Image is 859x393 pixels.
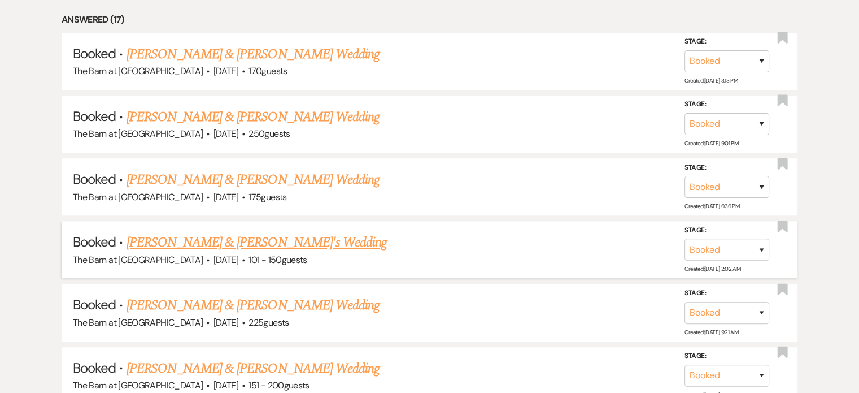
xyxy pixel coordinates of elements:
span: Created: [DATE] 2:02 AM [684,265,740,273]
li: Answered (17) [62,12,797,27]
span: Booked [73,45,116,62]
span: [DATE] [213,254,238,266]
span: 101 - 150 guests [248,254,307,266]
span: [DATE] [213,379,238,391]
span: [DATE] [213,128,238,140]
span: The Barn at [GEOGRAPHIC_DATA] [73,65,203,77]
span: The Barn at [GEOGRAPHIC_DATA] [73,128,203,140]
a: [PERSON_NAME] & [PERSON_NAME] Wedding [127,170,380,190]
span: The Barn at [GEOGRAPHIC_DATA] [73,191,203,203]
a: [PERSON_NAME] & [PERSON_NAME] Wedding [127,44,380,64]
span: 250 guests [248,128,290,140]
span: [DATE] [213,191,238,203]
span: Booked [73,170,116,188]
span: Created: [DATE] 9:01 PM [684,140,738,147]
span: 170 guests [248,65,287,77]
span: Created: [DATE] 3:13 PM [684,77,738,84]
a: [PERSON_NAME] & [PERSON_NAME]'s Wedding [127,232,387,253]
label: Stage: [684,98,769,111]
span: Created: [DATE] 6:36 PM [684,202,739,210]
span: The Barn at [GEOGRAPHIC_DATA] [73,317,203,329]
label: Stage: [684,287,769,300]
span: The Barn at [GEOGRAPHIC_DATA] [73,379,203,391]
a: [PERSON_NAME] & [PERSON_NAME] Wedding [127,359,380,379]
span: Created: [DATE] 9:21 AM [684,328,738,335]
span: Booked [73,296,116,313]
a: [PERSON_NAME] & [PERSON_NAME] Wedding [127,295,380,316]
span: Booked [73,107,116,125]
label: Stage: [684,161,769,174]
span: 151 - 200 guests [248,379,309,391]
span: Booked [73,233,116,251]
span: 225 guests [248,317,289,329]
span: 175 guests [248,191,286,203]
label: Stage: [684,350,769,362]
span: [DATE] [213,317,238,329]
label: Stage: [684,224,769,237]
label: Stage: [684,36,769,48]
span: [DATE] [213,65,238,77]
span: The Barn at [GEOGRAPHIC_DATA] [73,254,203,266]
span: Booked [73,359,116,377]
a: [PERSON_NAME] & [PERSON_NAME] Wedding [127,107,380,127]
